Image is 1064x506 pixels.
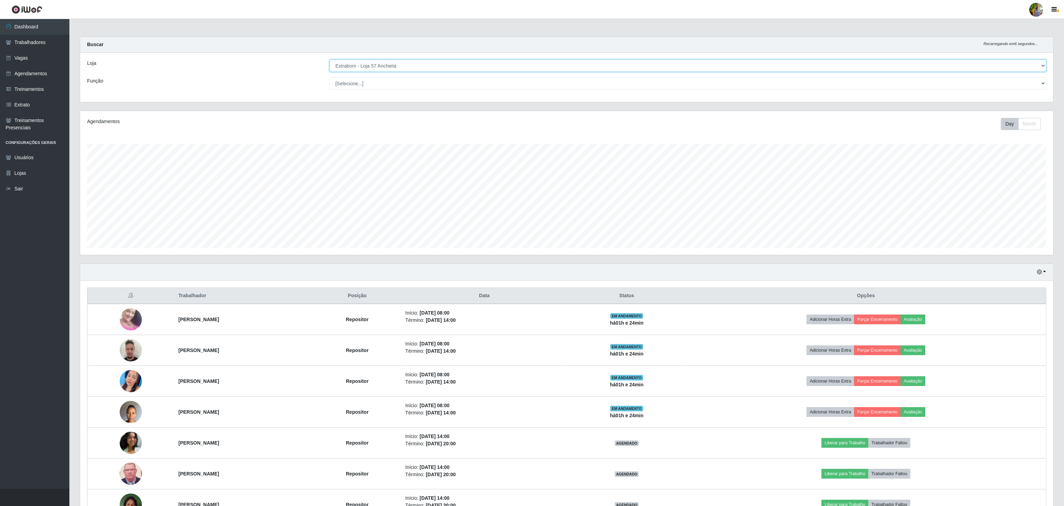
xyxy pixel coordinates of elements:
[854,376,901,386] button: Forçar Encerramento
[178,440,219,446] strong: [PERSON_NAME]
[405,440,563,447] li: Término:
[901,315,925,324] button: Avaliação
[807,345,854,355] button: Adicionar Horas Extra
[610,351,644,357] strong: há 01 h e 24 min
[420,341,450,346] time: [DATE] 08:00
[313,288,401,304] th: Posição
[420,372,450,377] time: [DATE] 08:00
[120,335,142,365] img: 1753289887027.jpeg
[610,320,644,326] strong: há 01 h e 24 min
[346,409,368,415] strong: Repositor
[610,382,644,387] strong: há 01 h e 24 min
[346,471,368,477] strong: Repositor
[87,42,103,47] strong: Buscar
[426,348,456,354] time: [DATE] 14:00
[1001,118,1019,130] button: Day
[615,471,639,477] span: AGENDADO
[120,459,142,488] img: 1750202852235.jpeg
[901,407,925,417] button: Avaliação
[405,464,563,471] li: Início:
[178,409,219,415] strong: [PERSON_NAME]
[120,397,142,427] img: 1754928473584.jpeg
[610,406,643,411] span: EM ANDAMENTO
[178,471,219,477] strong: [PERSON_NAME]
[1001,118,1041,130] div: First group
[901,345,925,355] button: Avaliação
[854,345,901,355] button: Forçar Encerramento
[822,438,868,448] button: Liberar para Trabalho
[178,378,219,384] strong: [PERSON_NAME]
[405,371,563,378] li: Início:
[1001,118,1046,130] div: Toolbar with button groups
[120,357,142,405] img: 1753795450805.jpeg
[807,407,854,417] button: Adicionar Horas Extra
[686,288,1046,304] th: Opções
[405,348,563,355] li: Término:
[87,60,96,67] label: Loja
[87,77,103,85] label: Função
[11,5,42,14] img: CoreUI Logo
[615,440,639,446] span: AGENDADO
[174,288,313,304] th: Trabalhador
[405,402,563,409] li: Início:
[610,413,644,418] strong: há 01 h e 24 min
[405,309,563,317] li: Início:
[405,433,563,440] li: Início:
[420,403,450,408] time: [DATE] 08:00
[401,288,568,304] th: Data
[610,313,643,319] span: EM ANDAMENTO
[178,317,219,322] strong: [PERSON_NAME]
[1018,118,1041,130] button: Month
[610,375,643,380] span: EM ANDAMENTO
[426,317,456,323] time: [DATE] 14:00
[120,432,142,454] img: 1748893020398.jpeg
[822,469,868,479] button: Liberar para Trabalho
[984,42,1038,46] i: Recarregando em 6 segundos...
[346,317,368,322] strong: Repositor
[901,376,925,386] button: Avaliação
[868,469,910,479] button: Trabalhador Faltou
[426,441,456,446] time: [DATE] 20:00
[346,348,368,353] strong: Repositor
[568,288,686,304] th: Status
[405,409,563,417] li: Término:
[426,379,456,385] time: [DATE] 14:00
[420,434,450,439] time: [DATE] 14:00
[807,315,854,324] button: Adicionar Horas Extra
[420,495,450,501] time: [DATE] 14:00
[807,376,854,386] button: Adicionar Horas Extra
[420,464,450,470] time: [DATE] 14:00
[854,407,901,417] button: Forçar Encerramento
[178,348,219,353] strong: [PERSON_NAME]
[420,310,450,316] time: [DATE] 08:00
[610,344,643,350] span: EM ANDAMENTO
[405,378,563,386] li: Término:
[346,440,368,446] strong: Repositor
[405,495,563,502] li: Início:
[87,118,481,125] div: Agendamentos
[426,410,456,415] time: [DATE] 14:00
[426,472,456,477] time: [DATE] 20:00
[854,315,901,324] button: Forçar Encerramento
[405,471,563,478] li: Término:
[405,317,563,324] li: Término:
[346,378,368,384] strong: Repositor
[120,300,142,339] img: 1753110543973.jpeg
[405,340,563,348] li: Início:
[868,438,910,448] button: Trabalhador Faltou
